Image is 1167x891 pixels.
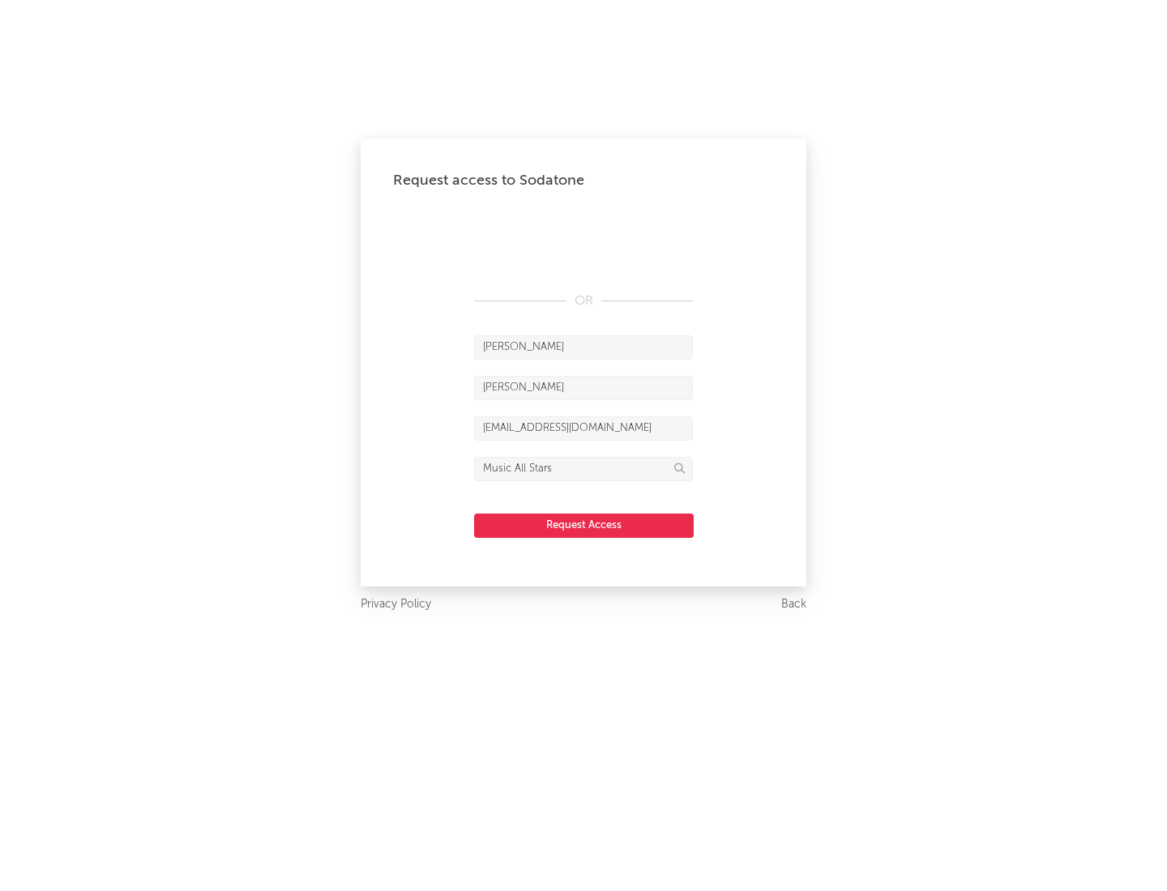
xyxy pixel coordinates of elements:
a: Privacy Policy [361,595,431,615]
div: OR [474,292,693,311]
input: Division [474,457,693,481]
button: Request Access [474,514,694,538]
input: Last Name [474,376,693,400]
input: Email [474,416,693,441]
a: Back [781,595,806,615]
div: Request access to Sodatone [393,171,774,190]
input: First Name [474,335,693,360]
